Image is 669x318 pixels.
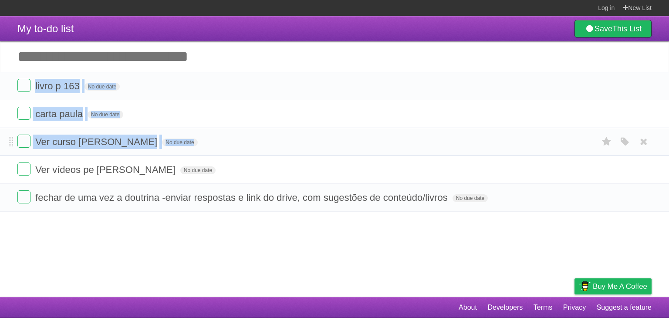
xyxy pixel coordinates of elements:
[612,24,642,33] b: This List
[17,107,30,120] label: Done
[17,135,30,148] label: Done
[35,164,178,175] span: Ver vídeos pe [PERSON_NAME]
[453,194,488,202] span: No due date
[88,111,123,118] span: No due date
[574,278,652,294] a: Buy me a coffee
[487,299,523,316] a: Developers
[563,299,586,316] a: Privacy
[17,162,30,176] label: Done
[17,23,74,34] span: My to-do list
[459,299,477,316] a: About
[35,136,159,147] span: Ver curso [PERSON_NAME]
[579,279,591,294] img: Buy me a coffee
[597,299,652,316] a: Suggest a feature
[35,108,85,119] span: carta paula
[598,135,615,149] label: Star task
[593,279,647,294] span: Buy me a coffee
[574,20,652,37] a: SaveThis List
[534,299,553,316] a: Terms
[84,83,120,91] span: No due date
[162,139,197,146] span: No due date
[35,81,82,91] span: livro p 163
[180,166,216,174] span: No due date
[35,192,450,203] span: fechar de uma vez a doutrina -enviar respostas e link do drive, com sugestões de conteúdo/livros
[17,79,30,92] label: Done
[17,190,30,203] label: Done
